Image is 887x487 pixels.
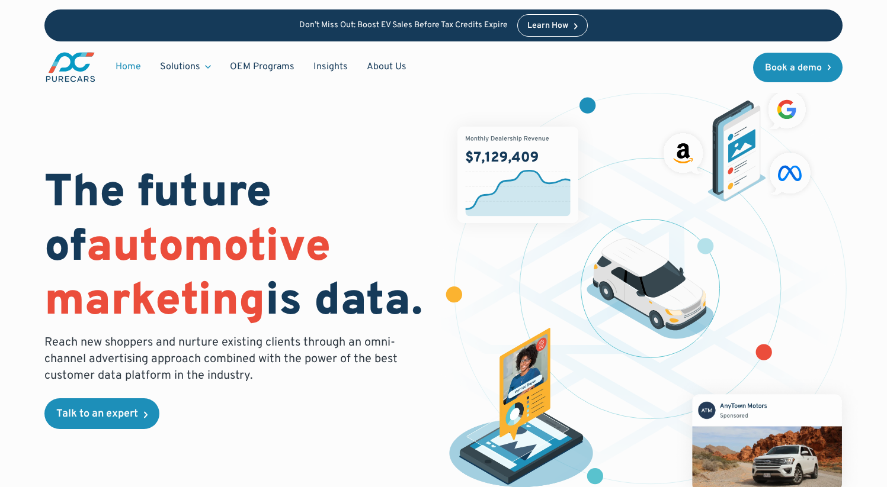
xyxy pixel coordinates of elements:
[517,14,588,37] a: Learn How
[44,167,430,330] h1: The future of is data.
[160,60,200,73] div: Solutions
[44,51,97,83] img: purecars logo
[44,398,159,429] a: Talk to an expert
[457,127,578,223] img: chart showing monthly dealership revenue of $7m
[56,409,138,420] div: Talk to an expert
[753,53,843,82] a: Book a demo
[44,51,97,83] a: main
[150,56,220,78] div: Solutions
[299,21,508,31] p: Don’t Miss Out: Boost EV Sales Before Tax Credits Expire
[658,85,816,202] img: ads on social media and advertising partners
[587,238,713,338] img: illustration of a vehicle
[220,56,304,78] a: OEM Programs
[765,63,822,73] div: Book a demo
[44,334,405,384] p: Reach new shoppers and nurture existing clients through an omni-channel advertising approach comb...
[44,220,331,331] span: automotive marketing
[357,56,416,78] a: About Us
[527,22,568,30] div: Learn How
[106,56,150,78] a: Home
[304,56,357,78] a: Insights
